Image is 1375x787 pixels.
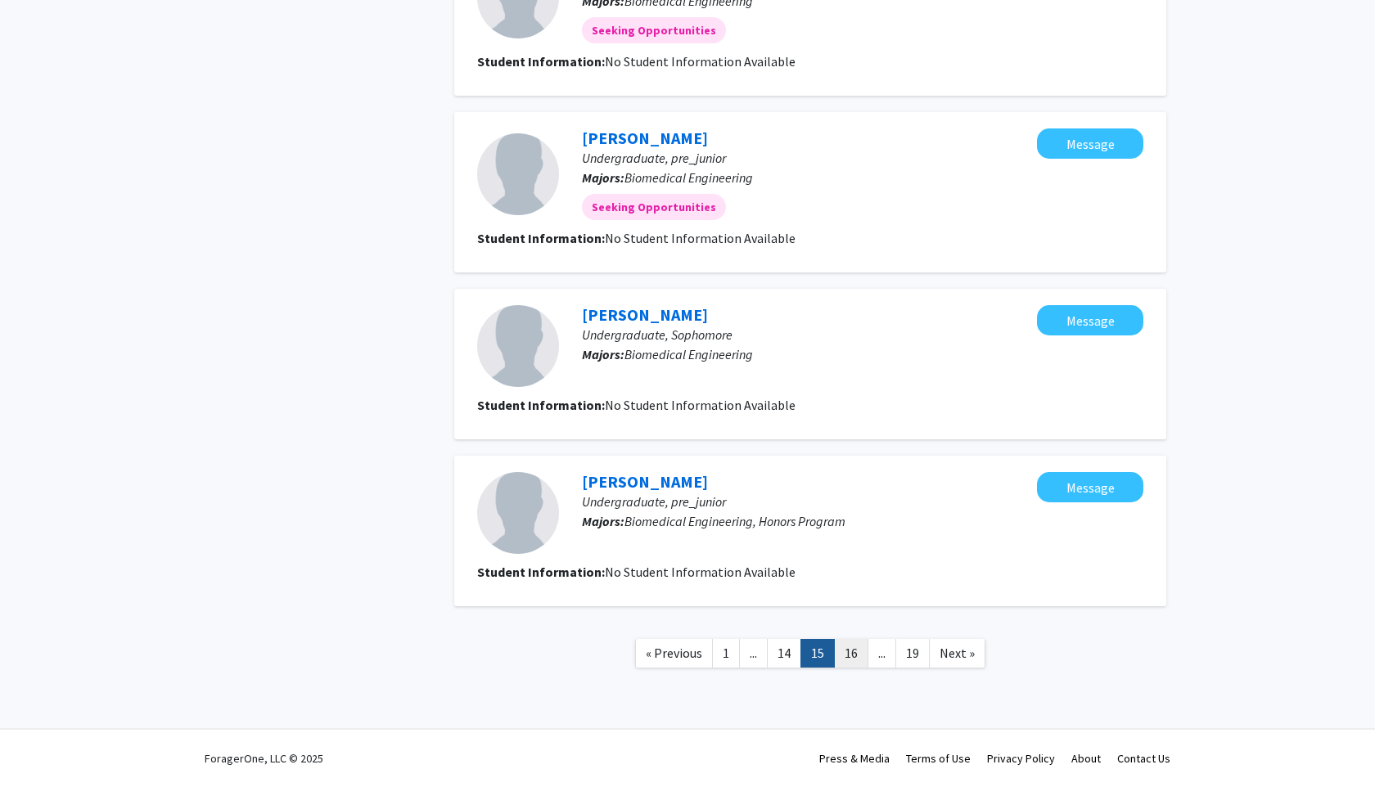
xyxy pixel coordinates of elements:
a: 1 [712,639,740,668]
a: [PERSON_NAME] [582,128,708,148]
iframe: Chat [12,713,70,775]
a: Contact Us [1117,751,1170,766]
a: Terms of Use [906,751,971,766]
b: Student Information: [477,230,605,246]
b: Majors: [582,513,624,529]
button: Message Tristan Li [1037,128,1143,159]
span: Undergraduate, pre_junior [582,150,726,166]
b: Majors: [582,169,624,186]
span: Biomedical Engineering, Honors Program [624,513,845,529]
a: Press & Media [819,751,890,766]
a: About [1071,751,1101,766]
b: Student Information: [477,564,605,580]
div: ForagerOne, LLC © 2025 [205,730,323,787]
span: Undergraduate, Sophomore [582,326,733,343]
nav: Page navigation [454,623,1166,689]
span: No Student Information Available [605,53,796,70]
span: Biomedical Engineering [624,346,753,362]
b: Student Information: [477,53,605,70]
mat-chip: Seeking Opportunities [582,194,726,220]
button: Message Ansh Keshri [1037,472,1143,502]
a: Next [929,639,985,668]
button: Message Rakib Shakil [1037,305,1143,335]
a: 16 [834,639,868,668]
span: Undergraduate, pre_junior [582,493,726,510]
span: ... [878,645,886,661]
b: Student Information: [477,397,605,413]
span: « Previous [646,645,702,661]
a: [PERSON_NAME] [582,471,708,492]
span: No Student Information Available [605,564,796,580]
b: Majors: [582,346,624,362]
a: 14 [767,639,801,668]
mat-chip: Seeking Opportunities [582,17,726,43]
span: No Student Information Available [605,230,796,246]
span: Biomedical Engineering [624,169,753,186]
a: 19 [895,639,930,668]
a: [PERSON_NAME] [582,304,708,325]
a: Privacy Policy [987,751,1055,766]
a: Previous [635,639,713,668]
span: Next » [940,645,975,661]
a: 15 [800,639,835,668]
span: ... [750,645,757,661]
span: No Student Information Available [605,397,796,413]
